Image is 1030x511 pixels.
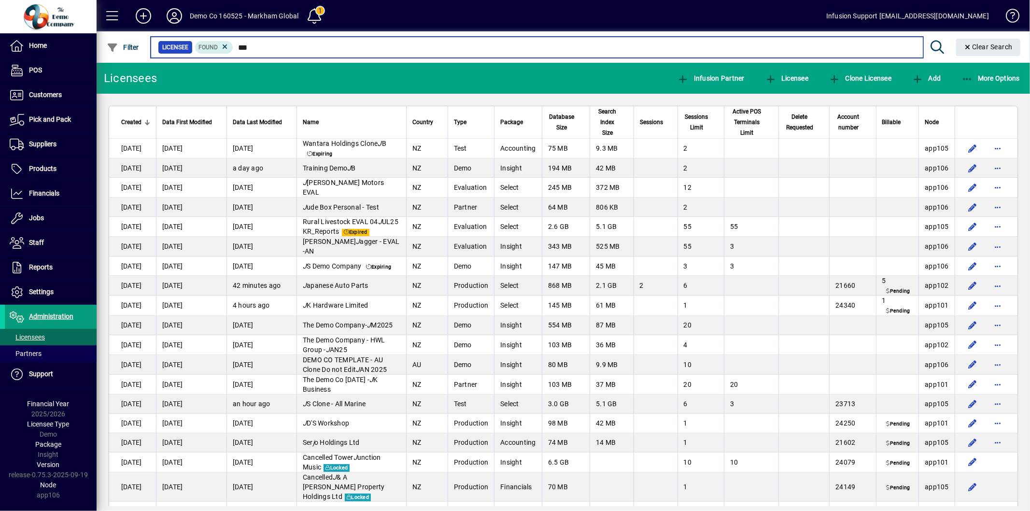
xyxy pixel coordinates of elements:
[303,117,319,128] span: Name
[677,139,724,158] td: 2
[542,355,590,375] td: 80 MB
[548,112,576,133] span: Database Size
[542,139,590,158] td: 75 MB
[548,112,584,133] div: Database Size
[406,395,448,414] td: NZ
[109,296,156,315] td: [DATE]
[990,180,1005,195] button: More options
[494,355,542,375] td: Insight
[29,370,53,378] span: Support
[990,199,1005,215] button: More options
[925,242,949,250] span: app106.prod.infusionbusinesssoftware.com
[494,395,542,414] td: Select
[990,219,1005,234] button: More options
[303,179,307,186] em: J
[305,150,335,158] span: Expiring
[369,376,373,383] em: J
[226,355,296,375] td: [DATE]
[990,357,1005,372] button: More options
[5,157,97,181] a: Products
[724,256,778,276] td: 3
[448,139,494,158] td: Test
[990,377,1005,392] button: More options
[965,317,980,333] button: Edit
[925,117,949,128] div: Node
[367,321,371,329] em: J
[959,70,1023,87] button: More Options
[925,341,949,349] span: app102.prod.infusionbusinesssoftware.com
[303,282,368,289] span: apanese Auto Parts
[596,106,627,138] div: Search Index Size
[925,361,949,369] span: app106.prod.infusionbusinesssoftware.com
[412,117,442,128] div: Country
[677,178,724,198] td: 12
[925,144,949,152] span: app105.prod.infusionbusinesssoftware.com
[109,316,156,335] td: [DATE]
[542,178,590,198] td: 245 MB
[542,158,590,178] td: 194 MB
[303,203,379,211] span: ude Box Personal - Test
[156,198,226,217] td: [DATE]
[448,256,494,276] td: Demo
[29,239,44,246] span: Staff
[406,178,448,198] td: NZ
[909,70,943,87] button: Add
[677,217,724,237] td: 55
[303,117,400,128] div: Name
[925,262,949,270] span: app106.prod.infusionbusinesssoftware.com
[303,321,393,329] span: The Demo Company- M2025
[303,262,362,270] span: S Demo Company
[590,375,633,395] td: 37 MB
[590,395,633,414] td: 5.1 GB
[448,335,494,355] td: Demo
[156,217,226,237] td: [DATE]
[829,395,875,414] td: 23713
[965,278,980,293] button: Edit
[303,282,307,289] em: J
[29,214,44,222] span: Jobs
[156,178,226,198] td: [DATE]
[677,335,724,355] td: 4
[965,180,980,195] button: Edit
[104,39,141,56] button: Filter
[5,362,97,386] a: Support
[29,91,62,99] span: Customers
[785,112,824,133] div: Delete Requested
[406,375,448,395] td: NZ
[677,375,724,395] td: 20
[724,217,778,237] td: 55
[226,198,296,217] td: [DATE]
[965,141,980,156] button: Edit
[762,70,811,87] button: Licensee
[109,375,156,395] td: [DATE]
[29,115,71,123] span: Pick and Pack
[303,336,385,354] span: The Demo Company - HWL Group - AN25
[590,316,633,335] td: 87 MB
[925,381,949,388] span: app101.prod.infusionbusinesssoftware.com
[412,117,433,128] span: Country
[494,335,542,355] td: Insight
[454,117,466,128] span: Type
[885,288,912,296] span: Pending
[965,160,980,176] button: Edit
[965,415,980,431] button: Edit
[226,395,296,414] td: an hour ago
[195,41,233,54] mat-chip: Found Status: Found
[29,189,59,197] span: Financials
[454,117,489,128] div: Type
[448,355,494,375] td: Demo
[494,198,542,217] td: Select
[109,158,156,178] td: [DATE]
[29,288,54,296] span: Settings
[378,218,382,226] em: J
[5,108,97,132] a: Pick and Pack
[990,396,1005,412] button: More options
[109,237,156,256] td: [DATE]
[5,34,97,58] a: Home
[494,139,542,158] td: Accounting
[448,217,494,237] td: Evaluation
[156,139,226,158] td: [DATE]
[494,256,542,276] td: Insight
[835,112,870,133] div: Account number
[5,58,97,83] a: POS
